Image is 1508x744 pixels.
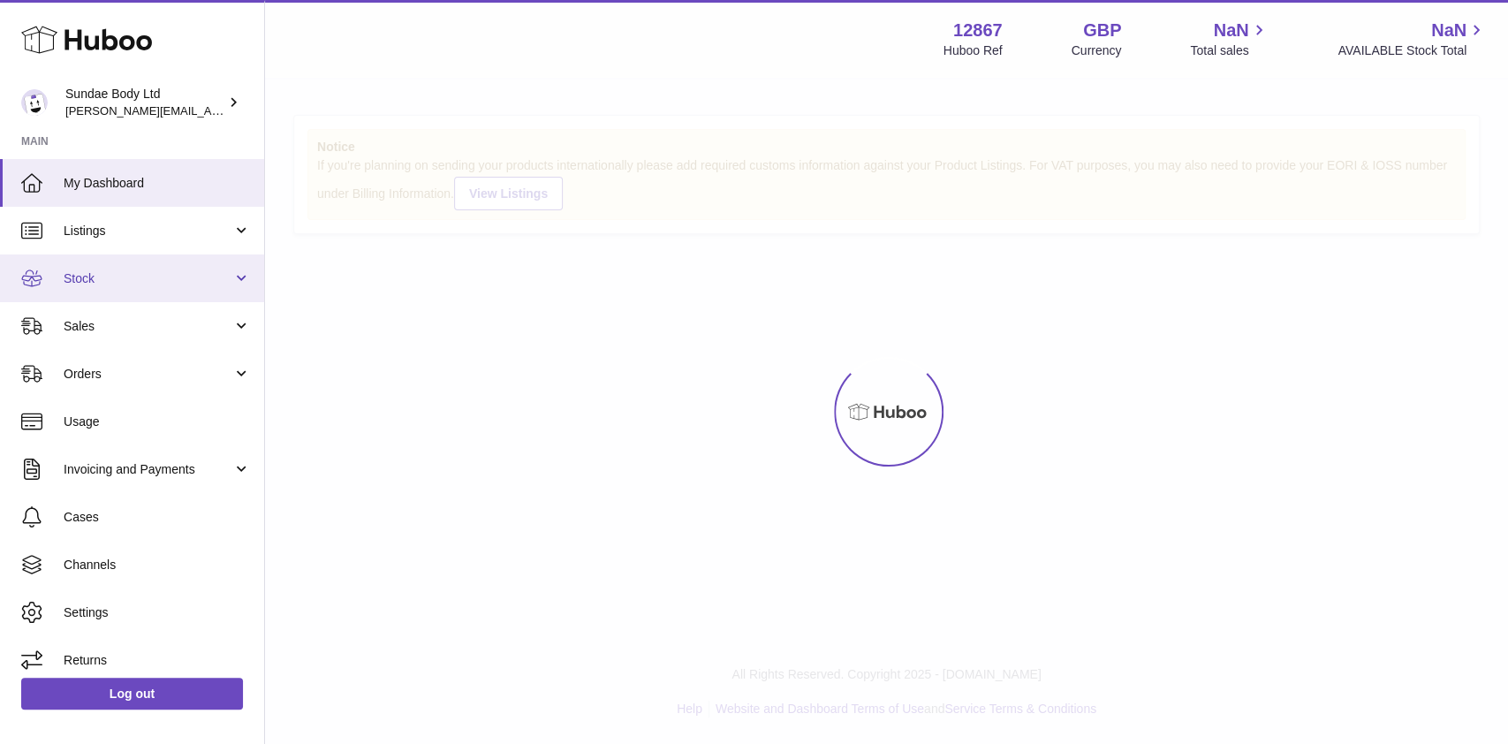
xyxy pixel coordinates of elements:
[21,678,243,710] a: Log out
[64,270,232,287] span: Stock
[64,175,251,192] span: My Dashboard
[1072,42,1122,59] div: Currency
[943,42,1003,59] div: Huboo Ref
[65,103,354,118] span: [PERSON_NAME][EMAIL_ADDRESS][DOMAIN_NAME]
[1190,19,1269,59] a: NaN Total sales
[64,652,251,669] span: Returns
[65,86,224,119] div: Sundae Body Ltd
[64,461,232,478] span: Invoicing and Payments
[64,604,251,621] span: Settings
[64,366,232,383] span: Orders
[1431,19,1466,42] span: NaN
[953,19,1003,42] strong: 12867
[21,89,48,116] img: dianne@sundaebody.com
[1337,42,1487,59] span: AVAILABLE Stock Total
[1083,19,1121,42] strong: GBP
[64,509,251,526] span: Cases
[1213,19,1248,42] span: NaN
[64,318,232,335] span: Sales
[1190,42,1269,59] span: Total sales
[1337,19,1487,59] a: NaN AVAILABLE Stock Total
[64,223,232,239] span: Listings
[64,557,251,573] span: Channels
[64,414,251,430] span: Usage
